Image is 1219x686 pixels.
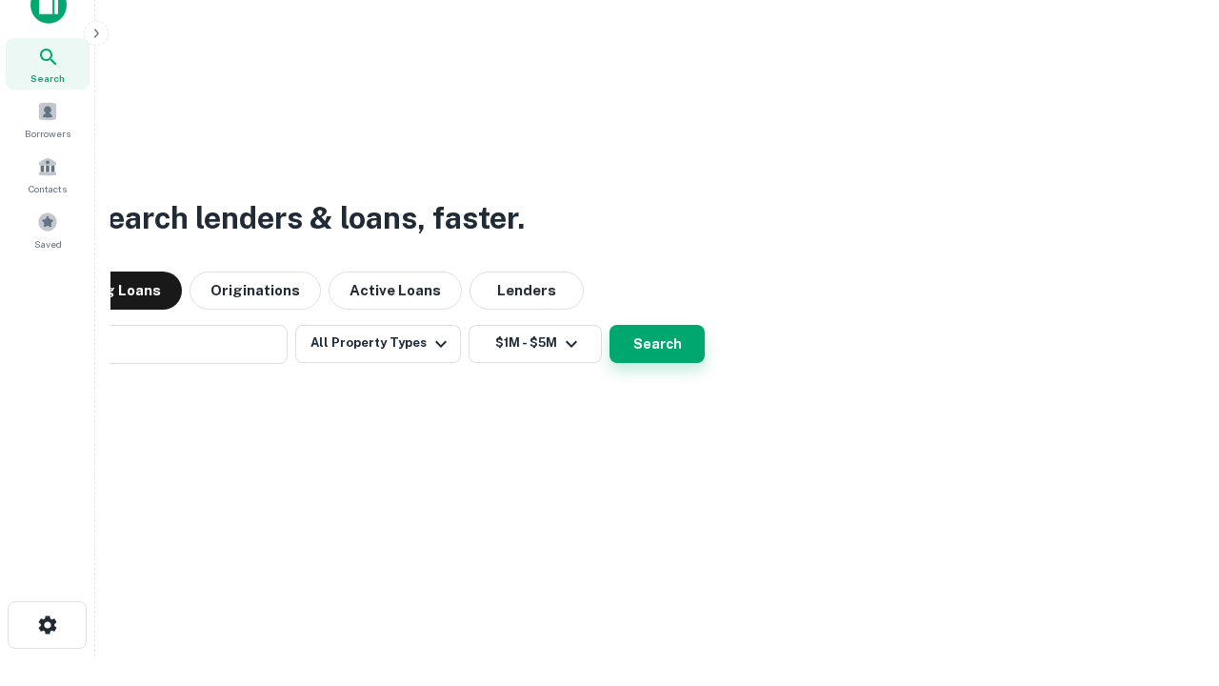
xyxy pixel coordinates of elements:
[87,195,525,241] h3: Search lenders & loans, faster.
[29,181,67,196] span: Contacts
[470,272,584,310] button: Lenders
[6,93,90,145] a: Borrowers
[295,325,461,363] button: All Property Types
[469,325,602,363] button: $1M - $5M
[25,126,70,141] span: Borrowers
[190,272,321,310] button: Originations
[34,236,62,252] span: Saved
[1124,534,1219,625] iframe: Chat Widget
[6,149,90,200] a: Contacts
[30,71,65,86] span: Search
[329,272,462,310] button: Active Loans
[6,204,90,255] a: Saved
[609,325,705,363] button: Search
[6,38,90,90] a: Search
